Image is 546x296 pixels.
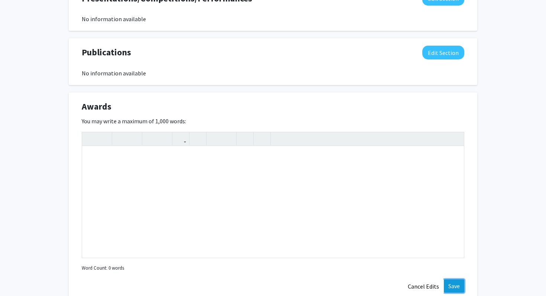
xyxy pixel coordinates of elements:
[82,14,464,23] div: No information available
[157,132,170,145] button: Subscript
[82,46,131,59] span: Publications
[444,279,464,293] button: Save
[256,132,269,145] button: Insert horizontal rule
[82,264,124,271] small: Word Count: 0 words
[6,263,32,290] iframe: Chat
[82,69,464,78] div: No information available
[449,132,462,145] button: Fullscreen
[403,279,444,293] button: Cancel Edits
[84,132,97,145] button: Undo (Ctrl + Z)
[144,132,157,145] button: Superscript
[174,132,187,145] button: Link
[82,117,186,126] label: You may write a maximum of 1,000 words:
[208,132,221,145] button: Unordered list
[82,100,111,113] span: Awards
[82,146,464,258] div: Note to users with screen readers: Please deactivate our accessibility plugin for this page as it...
[238,132,251,145] button: Remove format
[114,132,127,145] button: Strong (Ctrl + B)
[221,132,234,145] button: Ordered list
[97,132,110,145] button: Redo (Ctrl + Y)
[191,132,204,145] button: Insert Image
[422,46,464,59] button: Edit Publications
[127,132,140,145] button: Emphasis (Ctrl + I)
